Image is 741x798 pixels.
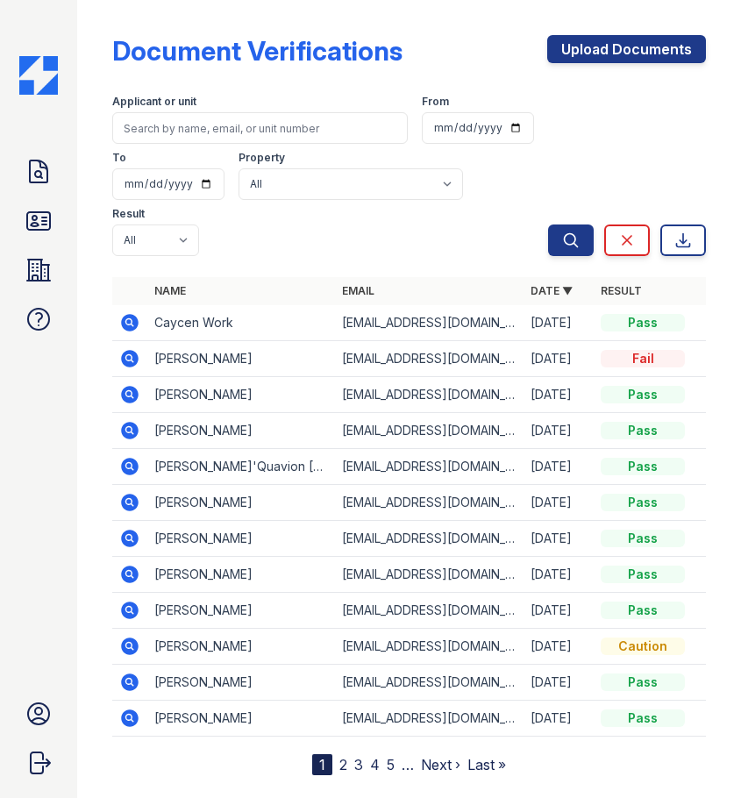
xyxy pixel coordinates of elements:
[335,413,524,449] td: [EMAIL_ADDRESS][DOMAIN_NAME]
[147,449,336,485] td: [PERSON_NAME]'Quavion [PERSON_NAME]
[335,305,524,341] td: [EMAIL_ADDRESS][DOMAIN_NAME]
[335,377,524,413] td: [EMAIL_ADDRESS][DOMAIN_NAME]
[601,566,685,583] div: Pass
[112,112,409,144] input: Search by name, email, or unit number
[335,521,524,557] td: [EMAIL_ADDRESS][DOMAIN_NAME]
[601,530,685,547] div: Pass
[147,377,336,413] td: [PERSON_NAME]
[335,629,524,665] td: [EMAIL_ADDRESS][DOMAIN_NAME]
[339,756,347,773] a: 2
[524,593,594,629] td: [DATE]
[354,756,363,773] a: 3
[335,341,524,377] td: [EMAIL_ADDRESS][DOMAIN_NAME]
[147,557,336,593] td: [PERSON_NAME]
[524,377,594,413] td: [DATE]
[147,521,336,557] td: [PERSON_NAME]
[335,701,524,737] td: [EMAIL_ADDRESS][DOMAIN_NAME]
[524,665,594,701] td: [DATE]
[147,485,336,521] td: [PERSON_NAME]
[467,756,506,773] a: Last »
[531,284,573,297] a: Date ▼
[147,701,336,737] td: [PERSON_NAME]
[370,756,380,773] a: 4
[147,305,336,341] td: Caycen Work
[524,701,594,737] td: [DATE]
[112,95,196,109] label: Applicant or unit
[524,341,594,377] td: [DATE]
[601,638,685,655] div: Caution
[547,35,706,63] a: Upload Documents
[601,422,685,439] div: Pass
[239,151,285,165] label: Property
[524,557,594,593] td: [DATE]
[421,756,460,773] a: Next ›
[601,314,685,331] div: Pass
[524,449,594,485] td: [DATE]
[112,151,126,165] label: To
[601,602,685,619] div: Pass
[147,413,336,449] td: [PERSON_NAME]
[147,629,336,665] td: [PERSON_NAME]
[154,284,186,297] a: Name
[112,35,403,67] div: Document Verifications
[524,521,594,557] td: [DATE]
[147,593,336,629] td: [PERSON_NAME]
[601,386,685,403] div: Pass
[312,754,332,775] div: 1
[422,95,449,109] label: From
[524,305,594,341] td: [DATE]
[601,673,685,691] div: Pass
[601,284,642,297] a: Result
[335,485,524,521] td: [EMAIL_ADDRESS][DOMAIN_NAME]
[335,593,524,629] td: [EMAIL_ADDRESS][DOMAIN_NAME]
[524,485,594,521] td: [DATE]
[19,56,58,95] img: CE_Icon_Blue-c292c112584629df590d857e76928e9f676e5b41ef8f769ba2f05ee15b207248.png
[601,709,685,727] div: Pass
[601,350,685,367] div: Fail
[524,413,594,449] td: [DATE]
[601,494,685,511] div: Pass
[335,665,524,701] td: [EMAIL_ADDRESS][DOMAIN_NAME]
[402,754,414,775] span: …
[601,458,685,475] div: Pass
[335,557,524,593] td: [EMAIL_ADDRESS][DOMAIN_NAME]
[524,629,594,665] td: [DATE]
[335,449,524,485] td: [EMAIL_ADDRESS][DOMAIN_NAME]
[112,207,145,221] label: Result
[342,284,374,297] a: Email
[147,341,336,377] td: [PERSON_NAME]
[147,665,336,701] td: [PERSON_NAME]
[387,756,395,773] a: 5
